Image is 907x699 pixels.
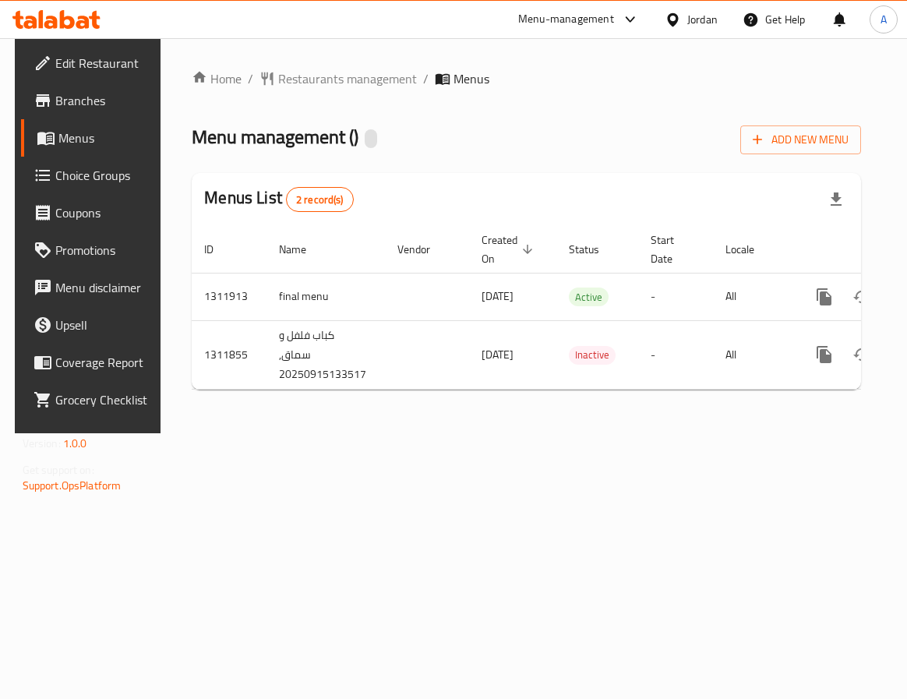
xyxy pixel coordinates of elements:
[21,381,166,418] a: Grocery Checklist
[638,273,713,320] td: -
[266,273,385,320] td: final menu
[287,192,353,207] span: 2 record(s)
[806,336,843,373] button: more
[192,69,242,88] a: Home
[21,194,166,231] a: Coupons
[21,82,166,119] a: Branches
[21,306,166,344] a: Upsell
[518,10,614,29] div: Menu-management
[55,91,154,110] span: Branches
[55,54,154,72] span: Edit Restaurant
[279,240,326,259] span: Name
[248,69,253,88] li: /
[423,69,429,88] li: /
[21,344,166,381] a: Coverage Report
[806,278,843,316] button: more
[21,231,166,269] a: Promotions
[55,278,154,297] span: Menu disclaimer
[687,11,718,28] div: Jordan
[725,240,775,259] span: Locale
[286,187,354,212] div: Total records count
[21,44,166,82] a: Edit Restaurant
[278,69,417,88] span: Restaurants management
[740,125,861,154] button: Add New Menu
[55,203,154,222] span: Coupons
[713,273,793,320] td: All
[569,346,616,364] span: Inactive
[817,181,855,218] div: Export file
[58,129,154,147] span: Menus
[482,231,538,268] span: Created On
[192,320,266,389] td: 1311855
[23,460,94,480] span: Get support on:
[266,320,385,389] td: كباب فلفل و سماق, 20250915133517
[23,433,61,454] span: Version:
[482,344,513,365] span: [DATE]
[192,119,358,154] span: Menu management ( )
[192,69,861,88] nav: breadcrumb
[713,320,793,389] td: All
[21,119,166,157] a: Menus
[55,241,154,259] span: Promotions
[569,288,609,306] span: Active
[204,240,234,259] span: ID
[843,336,881,373] button: Change Status
[259,69,417,88] a: Restaurants management
[753,130,849,150] span: Add New Menu
[397,240,450,259] span: Vendor
[23,475,122,496] a: Support.OpsPlatform
[21,269,166,306] a: Menu disclaimer
[192,273,266,320] td: 1311913
[63,433,87,454] span: 1.0.0
[204,186,353,212] h2: Menus List
[453,69,489,88] span: Menus
[843,278,881,316] button: Change Status
[55,353,154,372] span: Coverage Report
[21,157,166,194] a: Choice Groups
[881,11,887,28] span: A
[569,346,616,365] div: Inactive
[55,166,154,185] span: Choice Groups
[55,390,154,409] span: Grocery Checklist
[55,316,154,334] span: Upsell
[638,320,713,389] td: -
[651,231,694,268] span: Start Date
[569,240,619,259] span: Status
[482,286,513,306] span: [DATE]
